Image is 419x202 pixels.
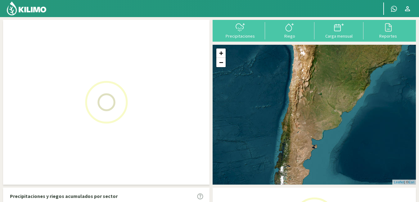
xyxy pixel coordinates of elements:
button: Reportes [363,22,413,39]
p: Precipitaciones y riegos acumulados por sector [10,192,118,200]
div: Reportes [365,34,411,38]
a: Esri [408,180,414,184]
img: Kilimo [6,1,47,16]
div: Riego [267,34,313,38]
button: Riego [265,22,314,39]
button: Carga mensual [314,22,364,39]
img: Loading... [75,71,137,133]
a: Zoom out [216,58,226,67]
button: Precipitaciones [216,22,265,39]
a: Zoom in [216,48,226,58]
a: Leaflet [394,180,404,184]
div: | © [392,180,416,185]
div: Carga mensual [316,34,362,38]
div: Precipitaciones [218,34,263,38]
